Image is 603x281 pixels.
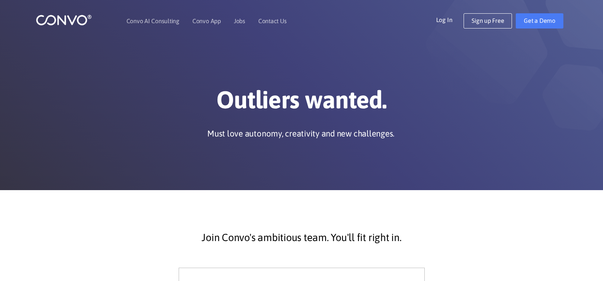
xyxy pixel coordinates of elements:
a: Convo App [192,18,221,24]
a: Contact Us [258,18,287,24]
a: Log In [436,13,464,25]
a: Sign up Free [464,13,512,29]
a: Get a Demo [516,13,563,29]
img: logo_1.png [36,14,92,26]
p: Must love autonomy, creativity and new challenges. [207,128,394,139]
a: Jobs [234,18,245,24]
a: Convo AI Consulting [126,18,179,24]
h1: Outliers wanted. [90,85,513,120]
p: Join Convo's ambitious team. You'll fit right in. [96,228,507,247]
